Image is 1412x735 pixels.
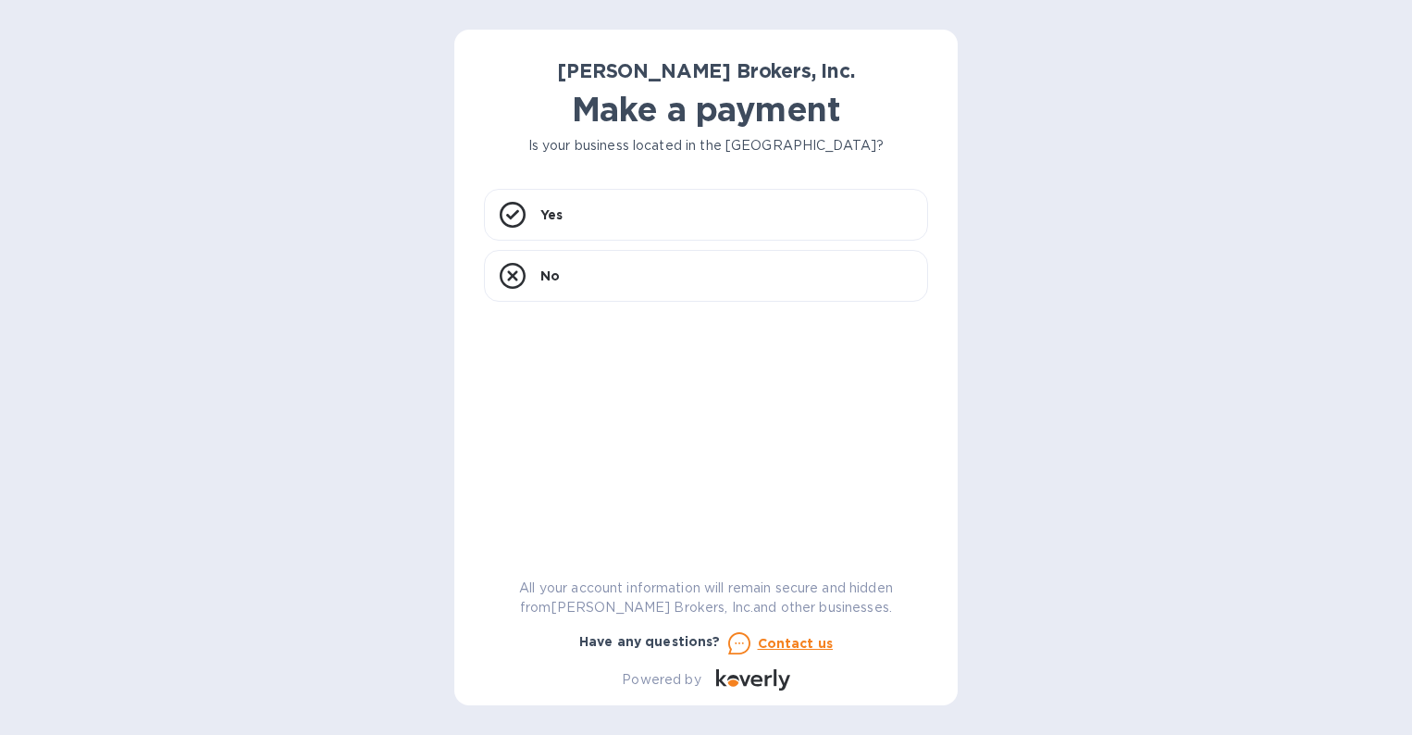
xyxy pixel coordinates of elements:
p: Yes [540,206,563,224]
p: All your account information will remain secure and hidden from [PERSON_NAME] Brokers, Inc. and o... [484,579,928,617]
p: Powered by [622,670,700,690]
h1: Make a payment [484,90,928,129]
p: Is your business located in the [GEOGRAPHIC_DATA]? [484,136,928,156]
b: Have any questions? [579,634,721,649]
b: [PERSON_NAME] Brokers, Inc. [557,59,854,82]
p: No [540,267,560,285]
u: Contact us [758,636,834,651]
